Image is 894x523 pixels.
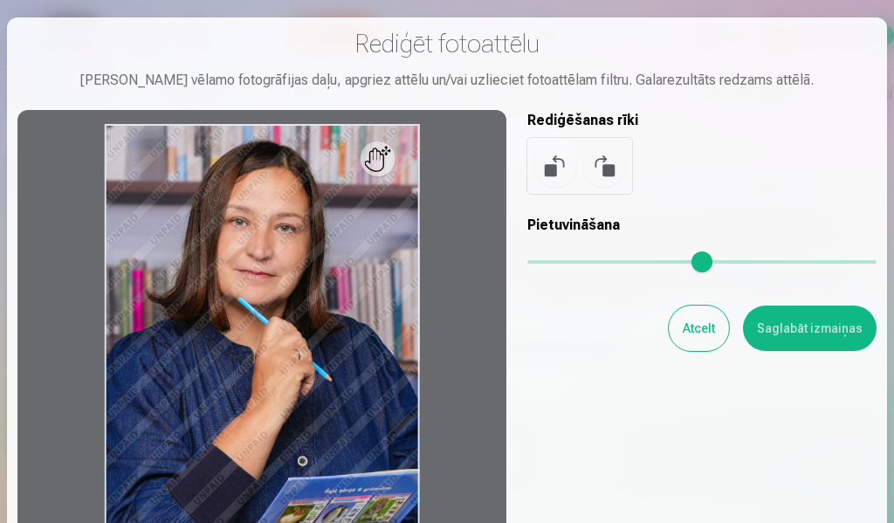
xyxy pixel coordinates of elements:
div: [PERSON_NAME] vēlamo fotogrāfijas daļu, apgriez attēlu un/vai uzlieciet fotoattēlam filtru. Galar... [17,70,877,91]
h5: Rediģēšanas rīki [527,110,877,131]
h3: Rediģēt fotoattēlu [17,28,877,59]
button: Atcelt [669,306,729,351]
h5: Pietuvināšana [527,215,877,236]
button: Saglabāt izmaiņas [743,306,877,351]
